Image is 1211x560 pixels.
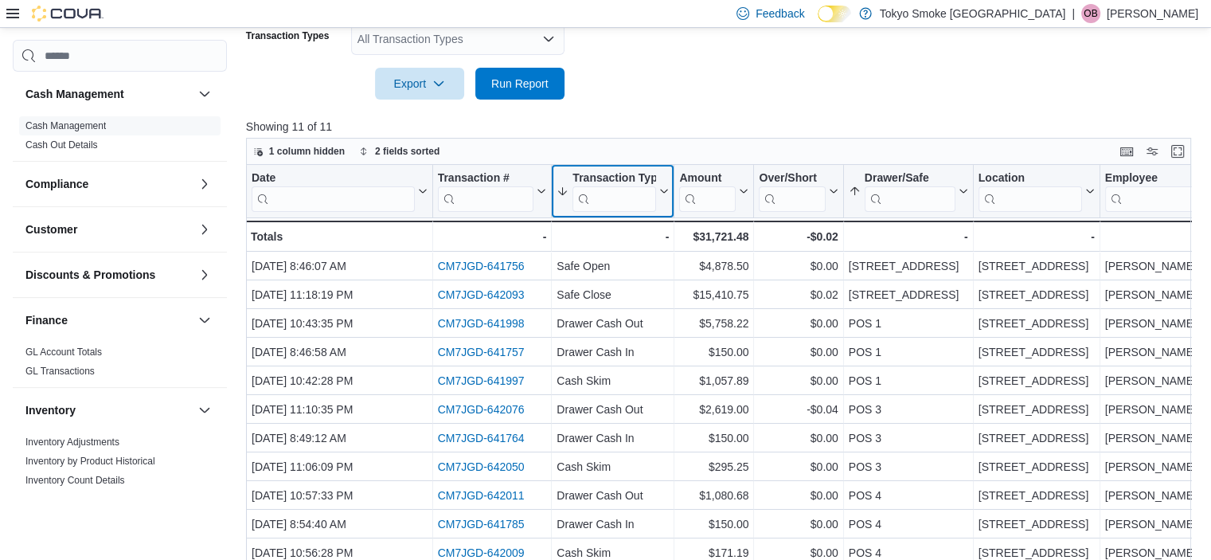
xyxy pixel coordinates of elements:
[759,457,838,476] div: $0.00
[1104,171,1193,186] div: Employee
[679,314,748,333] div: $5,758.22
[437,518,524,531] a: CM7JGD-641785
[1072,4,1075,23] p: |
[25,86,192,102] button: Cash Management
[679,400,748,419] div: $2,619.00
[25,119,106,132] span: Cash Management
[557,400,669,419] div: Drawer Cash Out
[978,486,1094,505] div: [STREET_ADDRESS]
[756,6,804,22] span: Feedback
[849,400,968,419] div: POS 3
[1081,4,1100,23] div: Orrion Benoit
[759,171,825,186] div: Over/Short
[679,515,748,534] div: $150.00
[437,432,524,444] a: CM7JGD-641764
[437,171,533,212] div: Transaction # URL
[849,171,968,212] button: Drawer/Safe
[557,429,669,448] div: Drawer Cash In
[679,171,736,186] div: Amount
[849,515,968,534] div: POS 4
[246,29,329,42] label: Transaction Types
[252,314,428,333] div: [DATE] 10:43:35 PM
[195,401,214,420] button: Inventory
[978,457,1094,476] div: [STREET_ADDRESS]
[25,456,155,467] a: Inventory by Product Historical
[557,371,669,390] div: Cash Skim
[849,457,968,476] div: POS 3
[978,257,1094,276] div: [STREET_ADDRESS]
[557,343,669,362] div: Drawer Cash In
[25,221,77,237] h3: Customer
[247,142,351,161] button: 1 column hidden
[978,314,1094,333] div: [STREET_ADDRESS]
[25,139,98,151] a: Cash Out Details
[195,220,214,239] button: Customer
[252,257,428,276] div: [DATE] 8:46:07 AM
[1105,429,1207,448] div: [PERSON_NAME]
[978,171,1094,212] button: Location
[1105,457,1207,476] div: [PERSON_NAME]
[25,366,95,377] a: GL Transactions
[978,515,1094,534] div: [STREET_ADDRESS]
[542,33,555,45] button: Open list of options
[865,171,955,212] div: Drawer/Safe
[849,429,968,448] div: POS 3
[1105,257,1207,276] div: [PERSON_NAME]
[679,486,748,505] div: $1,080.68
[978,171,1081,186] div: Location
[437,460,524,473] a: CM7JGD-642050
[978,429,1094,448] div: [STREET_ADDRESS]
[437,546,524,559] a: CM7JGD-642009
[1105,400,1207,419] div: [PERSON_NAME]
[679,285,748,304] div: $15,410.75
[375,68,464,100] button: Export
[978,227,1094,246] div: -
[13,116,227,161] div: Cash Management
[572,171,656,212] div: Transaction Type
[437,346,524,358] a: CM7JGD-641757
[759,400,838,419] div: -$0.04
[1105,371,1207,390] div: [PERSON_NAME]
[1143,142,1162,161] button: Display options
[679,429,748,448] div: $150.00
[978,285,1094,304] div: [STREET_ADDRESS]
[437,288,524,301] a: CM7JGD-642093
[25,176,192,192] button: Compliance
[25,347,102,358] a: GL Account Totals
[865,171,955,186] div: Drawer/Safe
[759,314,838,333] div: $0.00
[195,311,214,330] button: Finance
[849,257,968,276] div: [STREET_ADDRESS]
[679,457,748,476] div: $295.25
[849,371,968,390] div: POS 1
[557,227,669,246] div: -
[759,285,838,304] div: $0.02
[13,343,227,387] div: Finance
[25,312,68,328] h3: Finance
[978,171,1081,212] div: Location
[25,436,119,448] span: Inventory Adjustments
[880,4,1066,23] p: Tokyo Smoke [GEOGRAPHIC_DATA]
[252,171,415,212] div: Date
[1117,142,1136,161] button: Keyboard shortcuts
[25,86,124,102] h3: Cash Management
[557,257,669,276] div: Safe Open
[252,371,428,390] div: [DATE] 10:42:28 PM
[25,312,192,328] button: Finance
[25,267,192,283] button: Discounts & Promotions
[759,343,838,362] div: $0.00
[437,260,524,272] a: CM7JGD-641756
[557,285,669,304] div: Safe Close
[1084,4,1097,23] span: OB
[1104,227,1206,246] div: -
[195,84,214,104] button: Cash Management
[25,176,88,192] h3: Compliance
[437,171,546,212] button: Transaction #
[759,171,838,212] button: Over/Short
[252,171,428,212] button: Date
[25,267,155,283] h3: Discounts & Promotions
[759,515,838,534] div: $0.00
